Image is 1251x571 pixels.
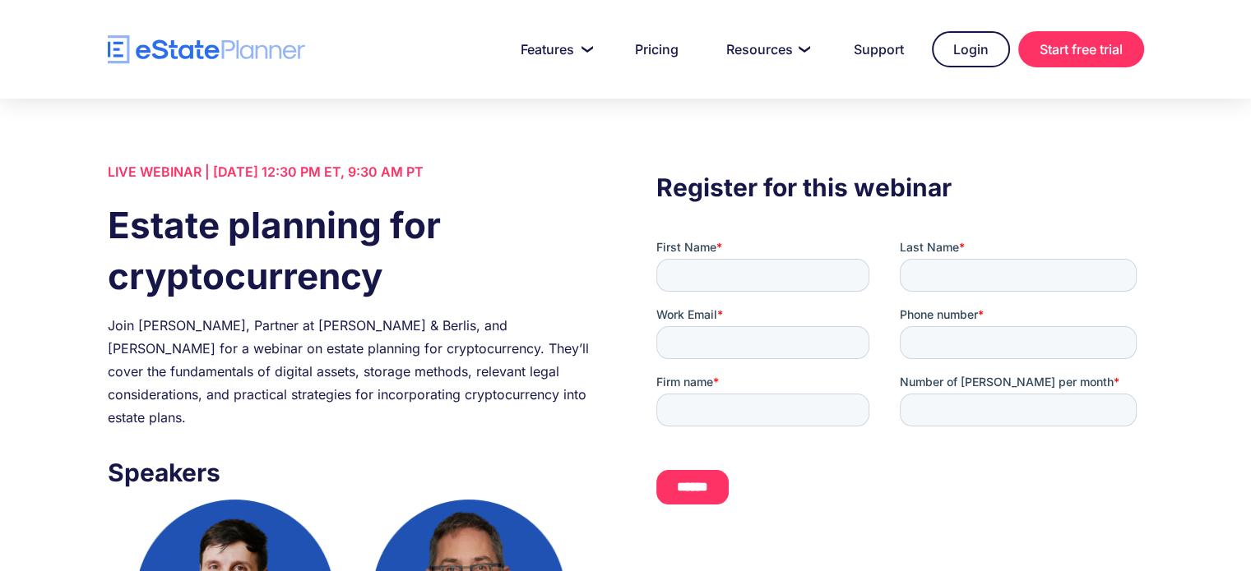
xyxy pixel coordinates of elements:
a: Features [501,33,607,66]
a: Login [932,31,1010,67]
a: Pricing [615,33,698,66]
a: Resources [707,33,826,66]
a: Support [834,33,924,66]
a: Start free trial [1018,31,1144,67]
iframe: Form 0 [656,239,1143,518]
a: home [108,35,305,64]
div: LIVE WEBINAR | [DATE] 12:30 PM ET, 9:30 AM PT [108,160,595,183]
div: Join [PERSON_NAME], Partner at [PERSON_NAME] & Berlis, and [PERSON_NAME] for a webinar on estate ... [108,314,595,429]
h1: Estate planning for cryptocurrency [108,200,595,302]
h3: Speakers [108,454,595,491]
h3: Register for this webinar [656,168,1143,206]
